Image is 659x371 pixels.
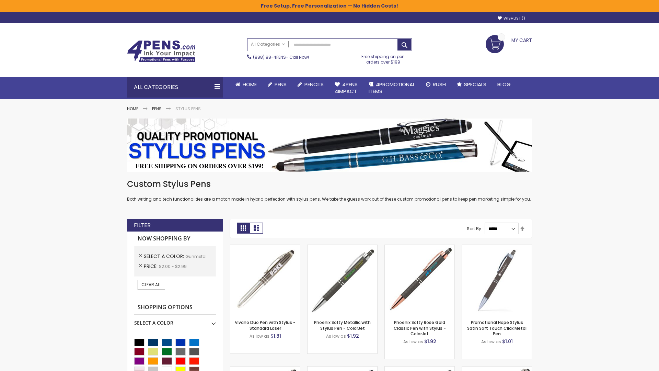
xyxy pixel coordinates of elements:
a: Clear All [138,280,165,290]
a: Phoenix Softy Rose Gold Classic Pen with Stylus - ColorJet-Gunmetal [385,245,454,250]
span: Pens [275,81,287,88]
span: $2.00 - $2.99 [159,263,187,269]
span: $1.81 [270,333,281,339]
span: Clear All [141,282,161,288]
div: Free shipping on pen orders over $199 [355,51,412,65]
a: All Categories [247,39,289,50]
span: Price [144,263,159,270]
a: (888) 88-4PENS [253,54,286,60]
span: Specials [464,81,486,88]
div: Select A Color [134,315,216,326]
div: All Categories [127,77,223,98]
a: Phoenix Softy Metallic with Stylus Pen - ColorJet-Gunmetal [308,245,377,250]
span: Gunmetal [185,254,207,259]
strong: Stylus Pens [175,106,201,112]
img: Vivano Duo Pen with Stylus - Standard Laser-Gunmetal [230,245,300,315]
span: Blog [497,81,511,88]
img: Promotional Hope Stylus Satin Soft Touch Click Metal Pen-Gunmetal [462,245,532,315]
span: As low as [403,339,423,345]
a: Vivano Duo Pen with Stylus - Standard Laser [235,319,296,331]
span: $1.01 [502,338,513,345]
a: 4PROMOTIONALITEMS [363,77,420,99]
span: As low as [250,333,269,339]
img: Phoenix Softy Rose Gold Classic Pen with Stylus - ColorJet-Gunmetal [385,245,454,315]
span: 4PROMOTIONAL ITEMS [369,81,415,95]
a: Wishlist [498,16,525,21]
a: Phoenix Softy Metallic with Stylus Pen - ColorJet [314,319,371,331]
a: Pens [152,106,162,112]
a: Promotional Hope Stylus Satin Soft Touch Click Metal Pen [467,319,527,336]
a: Pencils [292,77,329,92]
a: Blog [492,77,516,92]
a: Home [127,106,138,112]
span: As low as [326,333,346,339]
a: Promotional Hope Stylus Satin Soft Touch Click Metal Pen-Gunmetal [462,245,532,250]
img: Stylus Pens [127,119,532,172]
a: Specials [451,77,492,92]
span: $1.92 [424,338,436,345]
a: 4Pens4impact [329,77,363,99]
strong: Now Shopping by [134,232,216,246]
a: Pens [262,77,292,92]
span: $1.92 [347,333,359,339]
img: Phoenix Softy Metallic with Stylus Pen - ColorJet-Gunmetal [308,245,377,315]
span: As low as [481,339,501,345]
span: - Call Now! [253,54,309,60]
div: Both writing and tech functionalities are a match made in hybrid perfection with stylus pens. We ... [127,179,532,202]
strong: Grid [237,223,250,234]
label: Sort By [467,226,481,232]
a: Rush [420,77,451,92]
span: Rush [433,81,446,88]
span: All Categories [251,42,285,47]
span: Pencils [304,81,324,88]
strong: Filter [134,222,151,229]
a: Phoenix Softy Rose Gold Classic Pen with Stylus - ColorJet [394,319,446,336]
span: Select A Color [144,253,185,260]
h1: Custom Stylus Pens [127,179,532,190]
strong: Shopping Options [134,300,216,315]
span: Home [243,81,257,88]
img: 4Pens Custom Pens and Promotional Products [127,40,196,62]
a: Vivano Duo Pen with Stylus - Standard Laser-Gunmetal [230,245,300,250]
span: 4Pens 4impact [335,81,358,95]
a: Home [230,77,262,92]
